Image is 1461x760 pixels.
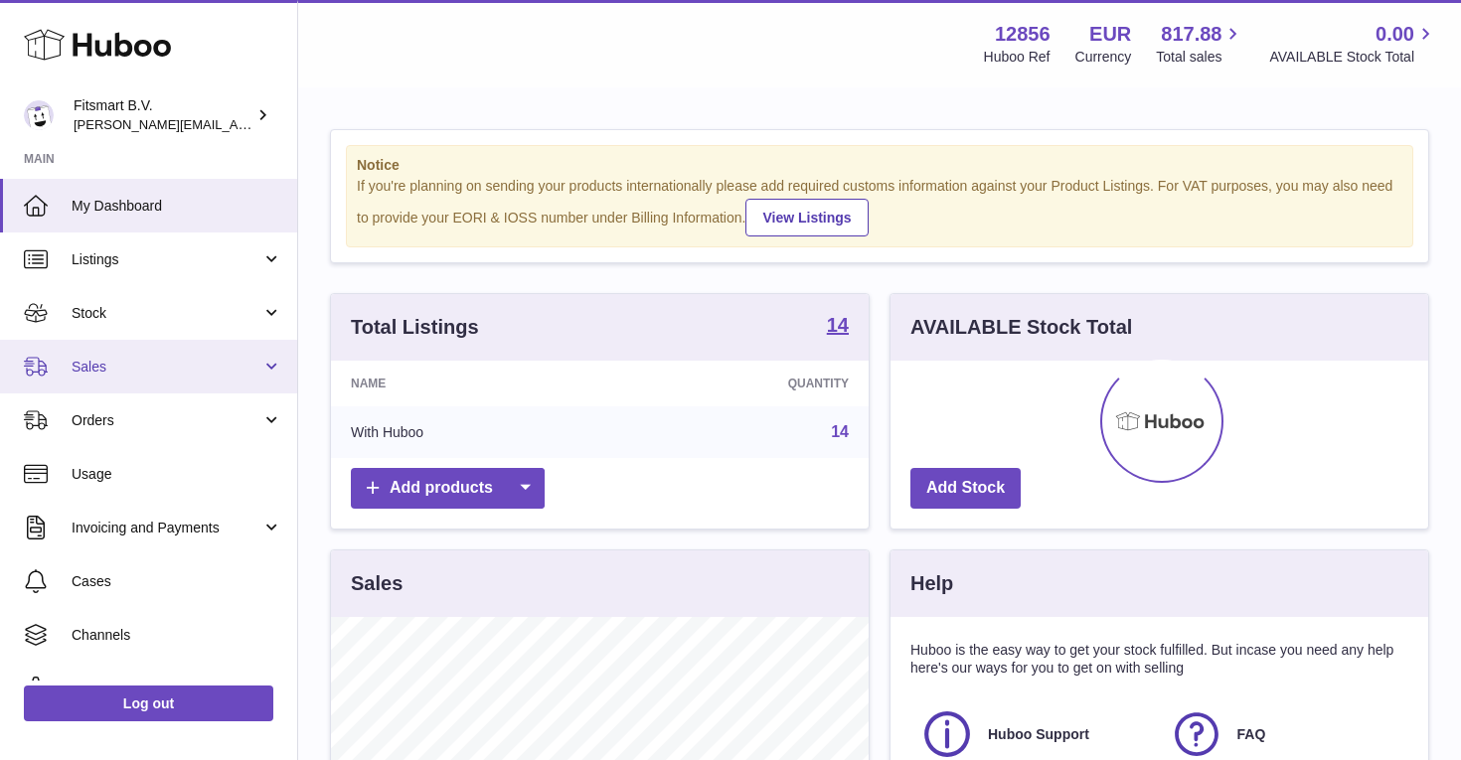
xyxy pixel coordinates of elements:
span: Usage [72,465,282,484]
h3: AVAILABLE Stock Total [910,314,1132,341]
a: Log out [24,685,273,721]
div: Fitsmart B.V. [74,96,252,134]
strong: 14 [827,315,849,335]
div: Currency [1075,48,1132,67]
strong: 12856 [995,21,1051,48]
a: Add products [351,468,545,509]
div: Huboo Ref [984,48,1051,67]
span: My Dashboard [72,197,282,216]
span: Orders [72,411,261,430]
th: Quantity [614,361,869,406]
a: 817.88 Total sales [1156,21,1244,67]
span: [PERSON_NAME][EMAIL_ADDRESS][DOMAIN_NAME] [74,116,399,132]
a: 0.00 AVAILABLE Stock Total [1269,21,1437,67]
p: Huboo is the easy way to get your stock fulfilled. But incase you need any help here's our ways f... [910,641,1408,679]
a: Add Stock [910,468,1021,509]
td: With Huboo [331,406,614,458]
span: Invoicing and Payments [72,519,261,537]
span: Channels [72,626,282,645]
div: If you're planning on sending your products internationally please add required customs informati... [357,177,1402,236]
a: 14 [831,423,849,440]
span: Total sales [1156,48,1244,67]
img: jonathan@leaderoo.com [24,100,54,130]
a: 14 [827,315,849,339]
span: 817.88 [1161,21,1221,48]
h3: Sales [351,570,403,597]
span: Sales [72,358,261,377]
span: Listings [72,250,261,269]
strong: EUR [1089,21,1131,48]
span: FAQ [1237,725,1266,744]
h3: Total Listings [351,314,479,341]
a: View Listings [745,199,868,236]
span: Cases [72,572,282,591]
span: AVAILABLE Stock Total [1269,48,1437,67]
h3: Help [910,570,953,597]
span: Settings [72,680,282,698]
span: Huboo Support [988,725,1089,744]
strong: Notice [357,156,1402,175]
th: Name [331,361,614,406]
span: 0.00 [1376,21,1414,48]
span: Stock [72,304,261,323]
